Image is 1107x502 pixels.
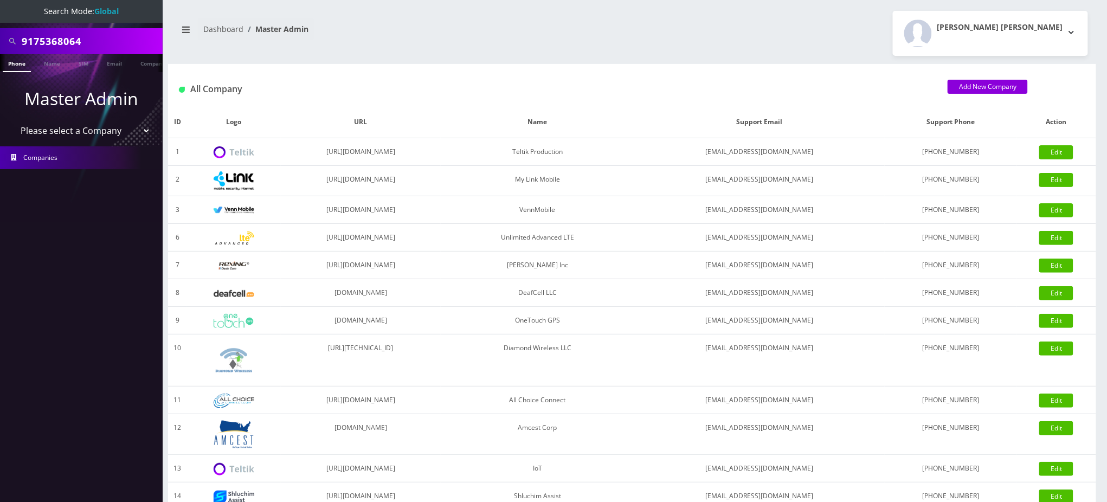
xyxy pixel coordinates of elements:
[24,153,58,162] span: Companies
[1039,286,1073,300] a: Edit
[203,24,243,34] a: Dashboard
[73,54,94,71] a: SIM
[214,314,254,328] img: OneTouch GPS
[38,54,66,71] a: Name
[885,307,1017,334] td: [PHONE_NUMBER]
[634,414,885,455] td: [EMAIL_ADDRESS][DOMAIN_NAME]
[885,224,1017,252] td: [PHONE_NUMBER]
[885,196,1017,224] td: [PHONE_NUMBER]
[168,455,186,482] td: 13
[168,138,186,166] td: 1
[441,252,634,279] td: [PERSON_NAME] Inc
[3,54,31,72] a: Phone
[634,455,885,482] td: [EMAIL_ADDRESS][DOMAIN_NAME]
[214,207,254,214] img: VennMobile
[885,414,1017,455] td: [PHONE_NUMBER]
[186,106,281,138] th: Logo
[22,31,160,52] input: Search All Companies
[214,261,254,271] img: Rexing Inc
[893,11,1088,56] button: [PERSON_NAME] [PERSON_NAME]
[281,196,441,224] td: [URL][DOMAIN_NAME]
[1039,259,1073,273] a: Edit
[948,80,1028,94] a: Add New Company
[885,166,1017,196] td: [PHONE_NUMBER]
[214,290,254,297] img: DeafCell LLC
[1039,314,1073,328] a: Edit
[168,387,186,414] td: 11
[441,334,634,387] td: Diamond Wireless LLC
[214,146,254,159] img: Teltik Production
[634,196,885,224] td: [EMAIL_ADDRESS][DOMAIN_NAME]
[281,106,441,138] th: URL
[441,166,634,196] td: My Link Mobile
[885,279,1017,307] td: [PHONE_NUMBER]
[281,252,441,279] td: [URL][DOMAIN_NAME]
[281,455,441,482] td: [URL][DOMAIN_NAME]
[214,394,254,408] img: All Choice Connect
[634,307,885,334] td: [EMAIL_ADDRESS][DOMAIN_NAME]
[1039,145,1073,159] a: Edit
[634,387,885,414] td: [EMAIL_ADDRESS][DOMAIN_NAME]
[214,171,254,190] img: My Link Mobile
[168,307,186,334] td: 9
[44,6,119,16] span: Search Mode:
[885,106,1017,138] th: Support Phone
[885,387,1017,414] td: [PHONE_NUMBER]
[168,196,186,224] td: 3
[94,6,119,16] strong: Global
[441,196,634,224] td: VennMobile
[179,84,931,94] h1: All Company
[1017,106,1096,138] th: Action
[135,54,171,71] a: Company
[281,138,441,166] td: [URL][DOMAIN_NAME]
[214,463,254,475] img: IoT
[281,387,441,414] td: [URL][DOMAIN_NAME]
[168,414,186,455] td: 12
[441,106,634,138] th: Name
[937,23,1063,32] h2: [PERSON_NAME] [PERSON_NAME]
[214,420,254,449] img: Amcest Corp
[441,414,634,455] td: Amcest Corp
[441,307,634,334] td: OneTouch GPS
[441,138,634,166] td: Teltik Production
[1039,394,1073,408] a: Edit
[214,231,254,245] img: Unlimited Advanced LTE
[243,23,308,35] li: Master Admin
[885,138,1017,166] td: [PHONE_NUMBER]
[634,334,885,387] td: [EMAIL_ADDRESS][DOMAIN_NAME]
[281,166,441,196] td: [URL][DOMAIN_NAME]
[1039,462,1073,476] a: Edit
[1039,203,1073,217] a: Edit
[885,252,1017,279] td: [PHONE_NUMBER]
[179,87,185,93] img: All Company
[281,279,441,307] td: [DOMAIN_NAME]
[168,224,186,252] td: 6
[281,334,441,387] td: [URL][TECHNICAL_ID]
[1039,173,1073,187] a: Edit
[1039,421,1073,435] a: Edit
[634,106,885,138] th: Support Email
[168,166,186,196] td: 2
[441,224,634,252] td: Unlimited Advanced LTE
[281,224,441,252] td: [URL][DOMAIN_NAME]
[441,455,634,482] td: IoT
[281,307,441,334] td: [DOMAIN_NAME]
[101,54,127,71] a: Email
[441,387,634,414] td: All Choice Connect
[441,279,634,307] td: DeafCell LLC
[885,455,1017,482] td: [PHONE_NUMBER]
[634,138,885,166] td: [EMAIL_ADDRESS][DOMAIN_NAME]
[634,279,885,307] td: [EMAIL_ADDRESS][DOMAIN_NAME]
[1039,231,1073,245] a: Edit
[214,340,254,381] img: Diamond Wireless LLC
[885,334,1017,387] td: [PHONE_NUMBER]
[168,106,186,138] th: ID
[168,334,186,387] td: 10
[1039,342,1073,356] a: Edit
[168,279,186,307] td: 8
[281,414,441,455] td: [DOMAIN_NAME]
[634,224,885,252] td: [EMAIL_ADDRESS][DOMAIN_NAME]
[634,166,885,196] td: [EMAIL_ADDRESS][DOMAIN_NAME]
[176,18,624,49] nav: breadcrumb
[168,252,186,279] td: 7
